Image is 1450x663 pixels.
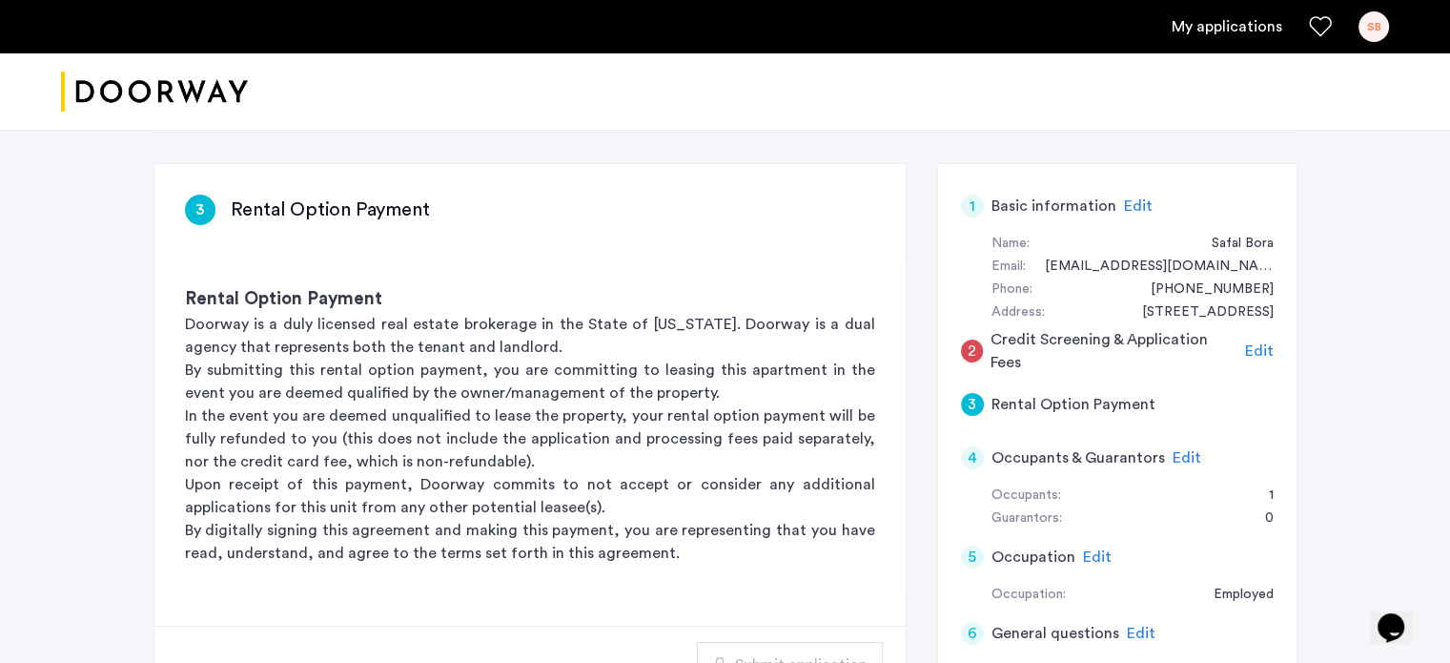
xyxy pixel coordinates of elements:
p: Doorway is a duly licensed real estate brokerage in the State of [US_STATE]. Doorway is a dual ag... [185,313,875,359]
div: Name: [991,233,1030,256]
img: logo [61,56,248,128]
h5: Rental Option Payment [991,393,1155,416]
div: Guarantors: [991,508,1062,530]
div: 0 [1246,508,1274,530]
span: Edit [1173,450,1201,466]
span: Edit [1245,343,1274,359]
div: Occupation: [991,584,1066,607]
iframe: chat widget [1370,587,1431,644]
p: By submitting this rental option payment, you are committing to leasing this apartment in the eve... [185,359,875,404]
div: 6 [961,622,984,645]
a: Favorites [1309,15,1332,38]
span: Edit [1083,549,1112,565]
h5: General questions [991,622,1119,645]
div: Safal Bora [1193,233,1274,256]
div: 3 [185,195,215,225]
h5: Occupation [991,546,1075,569]
p: Upon receipt of this payment, Doorway commits to not accept or consider any additional applicatio... [185,473,875,519]
a: Cazamio logo [61,56,248,128]
div: 4562 Hycliffe Drive [1123,301,1274,324]
div: 3 [961,393,984,416]
div: Address: [991,301,1045,324]
h3: Rental Option Payment [231,197,430,223]
p: In the event you are deemed unqualified to lease the property, your rental option payment will be... [185,404,875,473]
div: 2 [961,340,984,363]
div: Email: [991,256,1026,279]
div: Phone: [991,279,1032,301]
h5: Occupants & Guarantors [991,446,1165,469]
h3: Rental Option Payment [185,286,875,313]
p: By digitally signing this agreement and making this payment, you are representing that you have r... [185,519,875,565]
div: Employed [1195,584,1274,607]
div: 1 [1250,485,1274,508]
div: 1 [961,195,984,218]
h5: Credit Screening & Application Fees [990,328,1237,374]
div: SB [1358,11,1389,42]
div: +12488540144 [1132,279,1274,301]
span: Edit [1127,626,1155,641]
a: My application [1172,15,1282,38]
div: 5 [961,546,984,569]
h5: Basic information [991,195,1116,218]
div: safal@umich.edu [1026,256,1274,279]
span: Edit [1124,198,1153,214]
div: Occupants: [991,485,1061,508]
div: 4 [961,446,984,469]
